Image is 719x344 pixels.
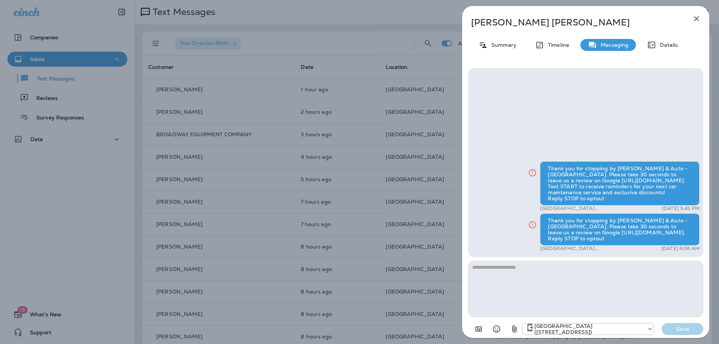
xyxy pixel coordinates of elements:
[534,323,643,335] p: [GEOGRAPHIC_DATA] ([STREET_ADDRESS])
[540,206,635,211] p: [GEOGRAPHIC_DATA] ([STREET_ADDRESS])
[540,161,700,206] div: Thank you for stopping by [PERSON_NAME] & Auto - [GEOGRAPHIC_DATA]. Please take 30 seconds to lea...
[540,246,635,252] p: [GEOGRAPHIC_DATA] ([STREET_ADDRESS])
[661,246,700,252] p: [DATE] 8:06 AM
[522,323,654,335] div: +1 (402) 571-1201
[488,42,516,48] p: Summary
[656,42,678,48] p: Details
[471,17,676,28] p: [PERSON_NAME] [PERSON_NAME]
[597,42,628,48] p: Messaging
[662,206,700,211] p: [DATE] 3:45 PM
[525,217,540,232] button: Click for more info
[544,42,569,48] p: Timeline
[525,165,540,180] button: Click for more info
[489,322,504,337] button: Select an emoji
[540,213,700,246] div: Thank you for stopping by [PERSON_NAME] & Auto - [GEOGRAPHIC_DATA]. Please take 30 seconds to lea...
[471,322,486,337] button: Add in a premade template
